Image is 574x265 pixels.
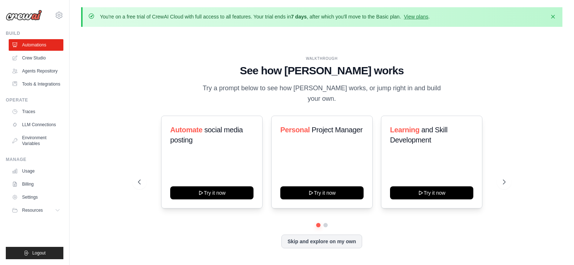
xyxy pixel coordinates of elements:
span: Personal [280,126,310,134]
a: Settings [9,191,63,203]
img: Logo [6,10,42,21]
a: LLM Connections [9,119,63,131]
button: Skip and explore on my own [281,235,362,248]
span: Project Manager [311,126,363,134]
button: Resources [9,204,63,216]
h1: See how [PERSON_NAME] works [138,64,506,77]
a: Traces [9,106,63,117]
div: Build [6,30,63,36]
a: Environment Variables [9,132,63,149]
span: Logout [32,250,46,256]
a: Crew Studio [9,52,63,64]
strong: 7 days [291,14,307,20]
p: You're on a free trial of CrewAI Cloud with full access to all features. Your trial ends in , aft... [100,13,430,20]
a: Agents Repository [9,65,63,77]
div: Manage [6,157,63,162]
span: Learning [390,126,419,134]
button: Try it now [280,186,364,199]
span: Automate [170,126,202,134]
div: WALKTHROUGH [138,56,506,61]
a: View plans [404,14,428,20]
a: Automations [9,39,63,51]
button: Try it now [390,186,473,199]
a: Tools & Integrations [9,78,63,90]
p: Try a prompt below to see how [PERSON_NAME] works, or jump right in and build your own. [200,83,444,104]
a: Usage [9,165,63,177]
a: Billing [9,178,63,190]
button: Try it now [170,186,254,199]
div: Operate [6,97,63,103]
button: Logout [6,247,63,259]
span: social media posting [170,126,243,144]
span: Resources [22,207,43,213]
